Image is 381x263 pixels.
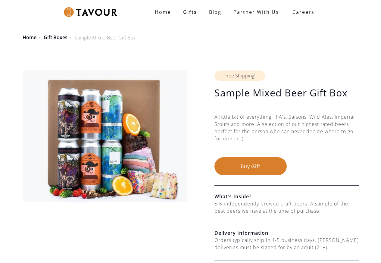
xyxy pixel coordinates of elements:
a: partner with us [227,6,285,18]
a: Home [23,34,36,41]
a: Home [149,6,177,18]
div: A little bit of everything! IPA's, Saisons, Wild Ales, Imperial Stouts and more. A selection of o... [214,113,359,157]
a: Gift Boxes [44,34,67,41]
strong: Home [155,9,171,15]
h6: What's Inside? [214,193,359,200]
h1: Sample Mixed Beer Gift Box [214,87,359,99]
div: Sample Mixed Beer Gift Box [75,34,136,41]
button: Buy Gift [214,157,287,175]
div: Orders typically ship in 1-5 business days. [PERSON_NAME] deliveries must be signed for by an adu... [214,236,359,251]
a: Blog [203,6,227,18]
a: Careers [285,4,319,20]
strong: Careers [292,6,314,18]
h6: Delivery Information [214,229,359,236]
a: Gifts [177,6,203,18]
div: 5-6 independently brewed craft beers. A sample of the best beers we have at the time of purchase. [214,200,359,214]
div: Free Shipping! [214,70,265,81]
